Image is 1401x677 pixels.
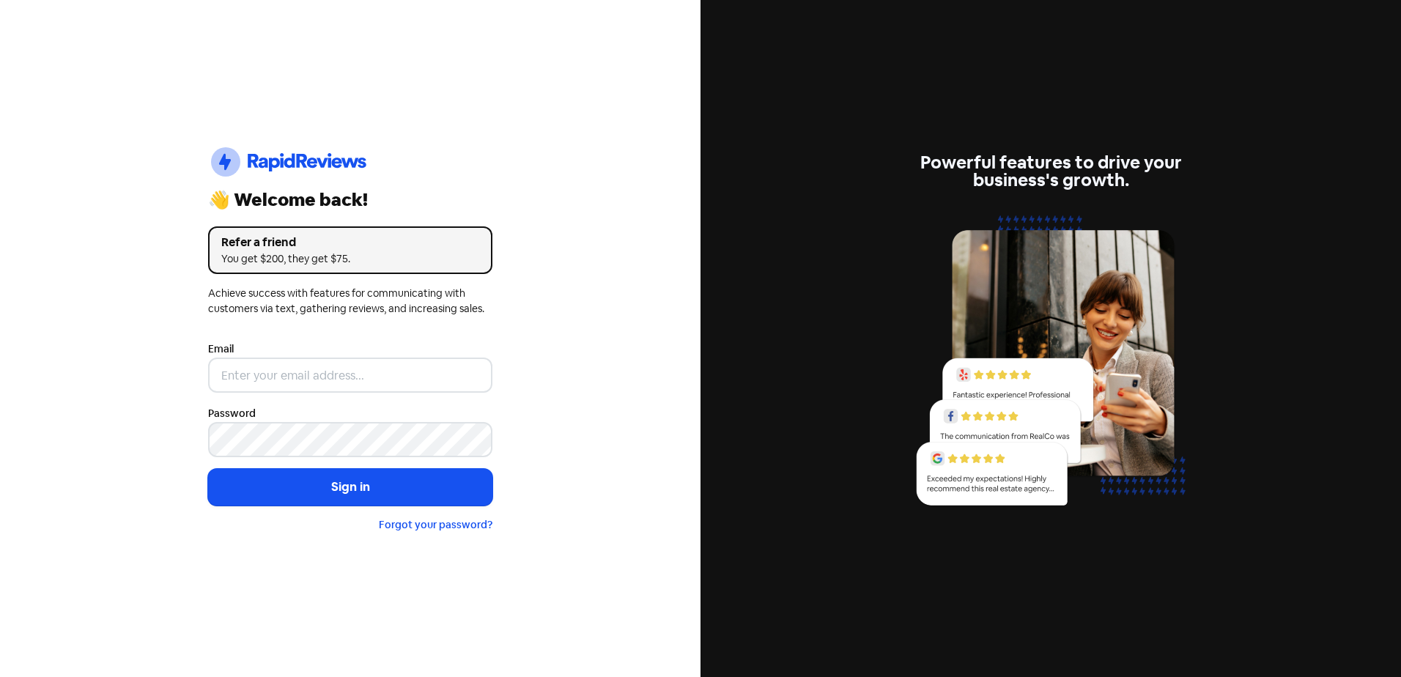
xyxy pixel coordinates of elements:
[909,154,1193,189] div: Powerful features to drive your business's growth.
[208,191,492,209] div: 👋 Welcome back!
[221,251,479,267] div: You get $200, they get $75.
[208,469,492,506] button: Sign in
[909,207,1193,522] img: reviews
[379,518,492,531] a: Forgot your password?
[208,286,492,317] div: Achieve success with features for communicating with customers via text, gathering reviews, and i...
[208,406,256,421] label: Password
[208,341,234,357] label: Email
[221,234,479,251] div: Refer a friend
[208,358,492,393] input: Enter your email address...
